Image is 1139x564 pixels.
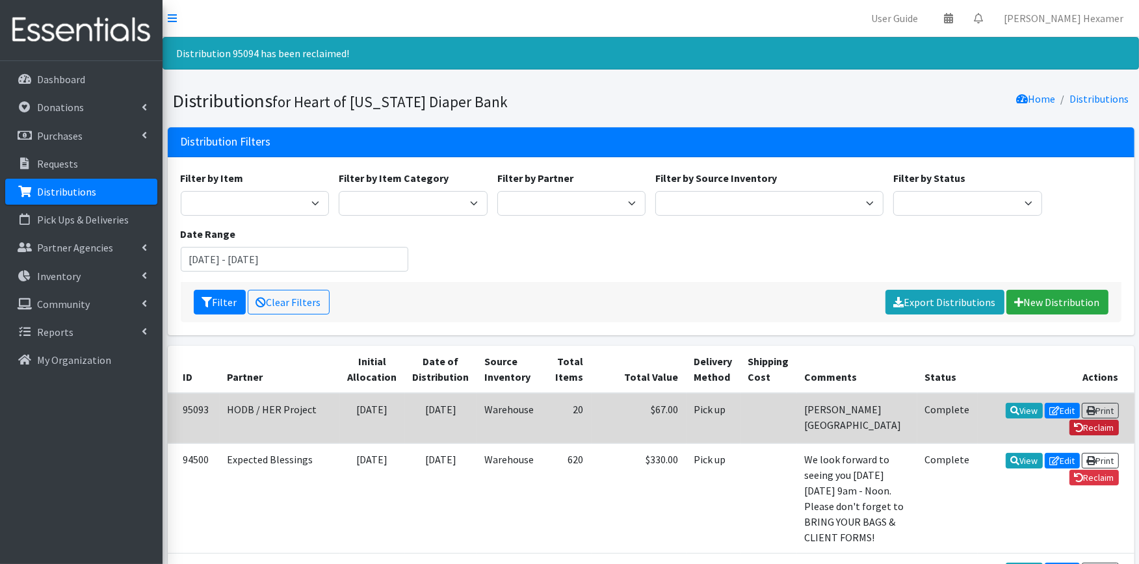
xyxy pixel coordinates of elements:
[740,346,797,393] th: Shipping Cost
[37,326,73,339] p: Reports
[542,393,592,444] td: 20
[5,347,157,373] a: My Organization
[5,263,157,289] a: Inventory
[5,291,157,317] a: Community
[1069,470,1119,485] a: Reclaim
[1006,403,1043,418] a: View
[885,290,1004,314] a: Export Distributions
[797,346,917,393] th: Comments
[37,298,90,311] p: Community
[477,346,542,393] th: Source Inventory
[37,270,81,283] p: Inventory
[340,346,405,393] th: Initial Allocation
[37,353,111,366] p: My Organization
[273,92,508,111] small: for Heart of [US_STATE] Diaper Bank
[168,346,220,393] th: ID
[340,393,405,444] td: [DATE]
[168,443,220,553] td: 94500
[917,443,978,553] td: Complete
[220,443,340,553] td: Expected Blessings
[405,393,477,444] td: [DATE]
[917,393,978,444] td: Complete
[861,5,928,31] a: User Guide
[687,443,740,553] td: Pick up
[248,290,330,314] a: Clear Filters
[1082,453,1119,468] a: Print
[1017,92,1056,105] a: Home
[405,443,477,553] td: [DATE]
[592,346,687,393] th: Total Value
[1045,403,1080,418] a: Edit
[5,66,157,92] a: Dashboard
[220,346,340,393] th: Partner
[5,8,157,52] img: HumanEssentials
[37,129,83,142] p: Purchases
[978,346,1134,393] th: Actions
[5,235,157,261] a: Partner Agencies
[687,346,740,393] th: Delivery Method
[477,393,542,444] td: Warehouse
[168,393,220,444] td: 95093
[405,346,477,393] th: Date of Distribution
[37,73,85,86] p: Dashboard
[592,443,687,553] td: $330.00
[339,170,449,186] label: Filter by Item Category
[181,170,244,186] label: Filter by Item
[542,346,592,393] th: Total Items
[5,94,157,120] a: Donations
[1069,420,1119,435] a: Reclaim
[1006,290,1108,314] a: New Distribution
[37,157,78,170] p: Requests
[163,37,1139,70] div: Distribution 95094 has been reclaimed!
[1070,92,1129,105] a: Distributions
[220,393,340,444] td: HODB / HER Project
[5,207,157,233] a: Pick Ups & Deliveries
[37,185,96,198] p: Distributions
[1006,453,1043,468] a: View
[194,290,246,314] button: Filter
[893,170,965,186] label: Filter by Status
[655,170,777,186] label: Filter by Source Inventory
[497,170,573,186] label: Filter by Partner
[5,319,157,345] a: Reports
[340,443,405,553] td: [DATE]
[37,241,113,254] p: Partner Agencies
[37,101,84,114] p: Donations
[592,393,687,444] td: $67.00
[797,443,917,553] td: We look forward to seeing you [DATE][DATE] 9am - Noon. Please don't forget to BRING YOUR BAGS & C...
[181,247,409,272] input: January 1, 2011 - December 31, 2011
[173,90,646,112] h1: Distributions
[1045,453,1080,468] a: Edit
[5,151,157,177] a: Requests
[181,135,271,149] h3: Distribution Filters
[181,226,236,242] label: Date Range
[993,5,1134,31] a: [PERSON_NAME] Hexamer
[5,123,157,149] a: Purchases
[37,213,129,226] p: Pick Ups & Deliveries
[477,443,542,553] td: Warehouse
[5,179,157,205] a: Distributions
[687,393,740,444] td: Pick up
[542,443,592,553] td: 620
[1082,403,1119,418] a: Print
[797,393,917,444] td: [PERSON_NAME][GEOGRAPHIC_DATA]
[917,346,978,393] th: Status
